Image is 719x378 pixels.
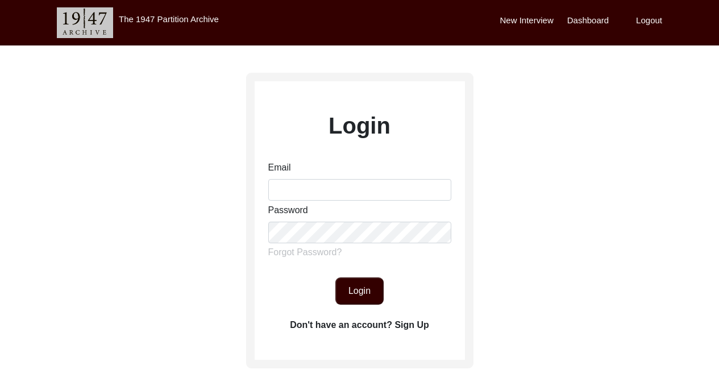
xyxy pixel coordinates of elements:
[500,14,554,27] label: New Interview
[57,7,113,38] img: header-logo.png
[567,14,609,27] label: Dashboard
[290,318,429,332] label: Don't have an account? Sign Up
[268,161,291,175] label: Email
[329,109,390,143] label: Login
[335,277,384,305] button: Login
[268,246,342,259] label: Forgot Password?
[268,203,308,217] label: Password
[119,14,219,24] label: The 1947 Partition Archive
[636,14,662,27] label: Logout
